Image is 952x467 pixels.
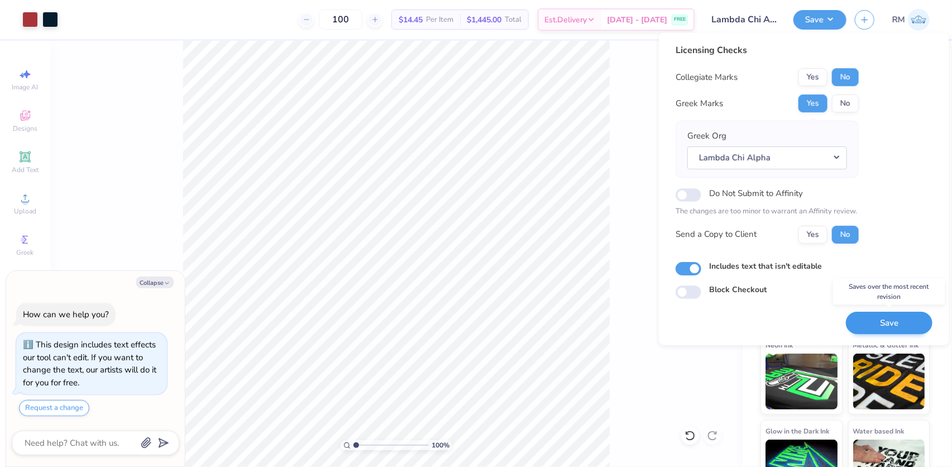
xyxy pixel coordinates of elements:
[544,14,587,26] span: Est. Delivery
[687,130,726,142] label: Greek Org
[892,9,930,31] a: RM
[798,68,827,86] button: Yes
[23,339,156,388] div: This design includes text effects our tool can't edit. If you want to change the text, our artist...
[908,9,930,31] img: Roberta Manuel
[766,354,838,409] img: Neon Ink
[319,9,362,30] input: – –
[12,83,39,92] span: Image AI
[676,206,859,217] p: The changes are too minor to warrant an Affinity review.
[136,277,174,288] button: Collapse
[687,146,847,169] button: Lambda Chi Alpha
[12,165,39,174] span: Add Text
[426,14,453,26] span: Per Item
[853,425,905,437] span: Water based Ink
[674,16,686,23] span: FREE
[703,8,785,31] input: Untitled Design
[833,279,945,304] div: Saves over the most recent revision
[607,14,667,26] span: [DATE] - [DATE]
[832,94,859,112] button: No
[467,14,501,26] span: $1,445.00
[23,309,109,320] div: How can we help you?
[676,44,859,57] div: Licensing Checks
[798,226,827,244] button: Yes
[13,124,37,133] span: Designs
[832,68,859,86] button: No
[19,400,89,416] button: Request a change
[676,71,738,83] div: Collegiate Marks
[17,248,34,257] span: Greek
[14,207,36,216] span: Upload
[766,425,829,437] span: Glow in the Dark Ink
[709,186,803,201] label: Do Not Submit to Affinity
[853,354,925,409] img: Metallic & Glitter Ink
[676,228,757,241] div: Send a Copy to Client
[793,10,846,30] button: Save
[432,440,449,450] span: 100 %
[399,14,423,26] span: $14.45
[676,97,723,110] div: Greek Marks
[709,284,767,296] label: Block Checkout
[892,13,905,26] span: RM
[846,312,932,335] button: Save
[798,94,827,112] button: Yes
[709,260,822,272] label: Includes text that isn't editable
[505,14,522,26] span: Total
[832,226,859,244] button: No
